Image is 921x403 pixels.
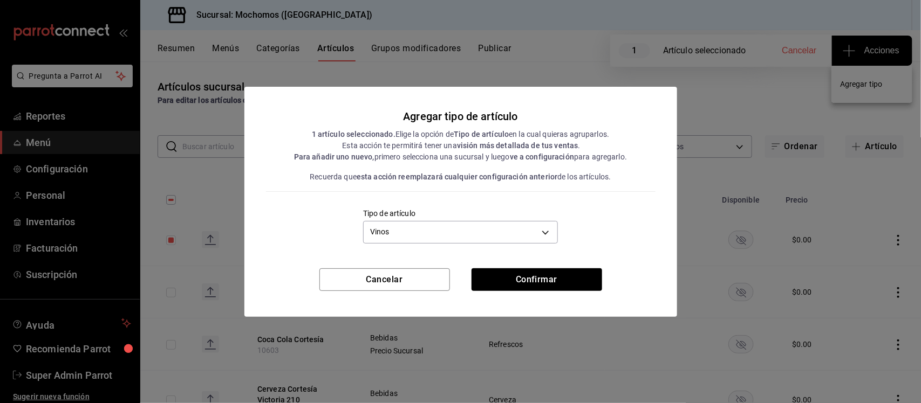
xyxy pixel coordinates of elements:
[363,210,558,217] label: Tipo de artículo
[457,141,578,150] strong: visión más detallada de tus ventas
[294,171,627,183] div: Recuerda que de los artículos.
[357,172,557,181] strong: esta acción reemplazará cualquier configuración anterior
[472,268,602,291] button: Confirmar
[294,152,374,161] strong: Para añadir uno nuevo,
[454,130,509,138] strong: Tipo de artículo
[294,108,627,124] div: Agregar tipo de artículo
[294,151,627,163] div: primero selecciona una sucursal y luego para agregarlo.
[294,129,627,151] div: Elige la opción de en la cual quieras agruparlos. Esta acción te permitirá tener una .
[510,152,574,161] strong: ve a configuración
[363,221,558,244] div: Vinos
[312,130,395,138] strong: 1 artículo seleccionado.
[319,268,450,291] button: Cancelar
